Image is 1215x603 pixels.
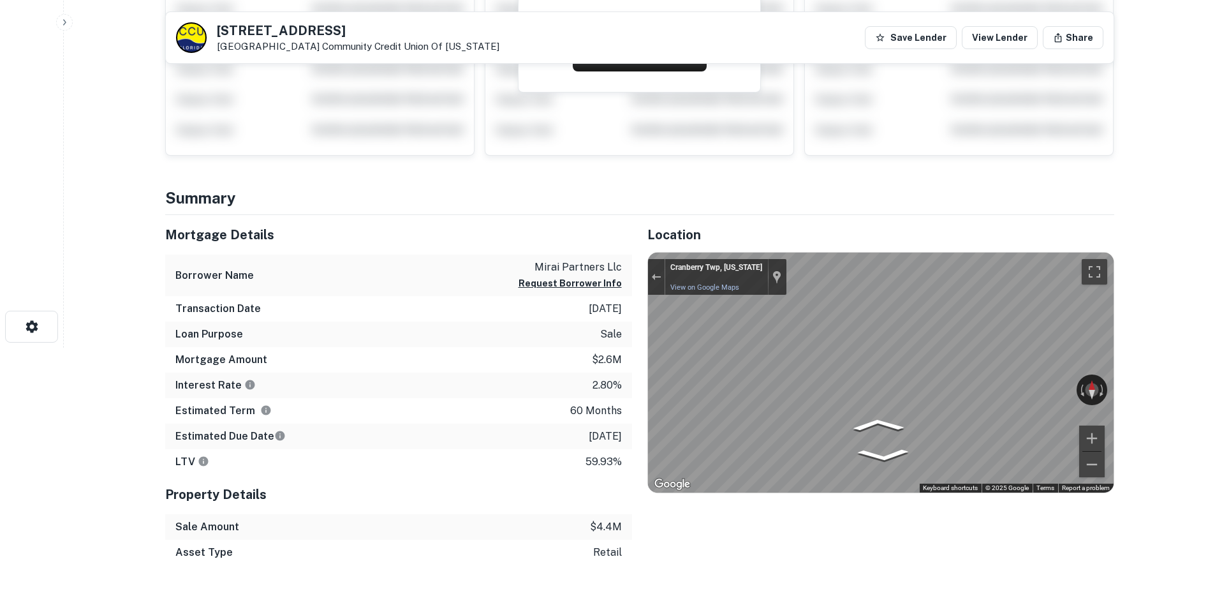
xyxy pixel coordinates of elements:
[165,225,632,244] h5: Mortgage Details
[648,253,1114,493] div: Street View
[322,41,499,52] a: Community Credit Union Of [US_STATE]
[175,519,239,535] h6: Sale Amount
[175,429,286,444] h6: Estimated Due Date
[670,283,739,292] a: View on Google Maps
[589,301,622,316] p: [DATE]
[175,352,267,368] h6: Mortgage Amount
[274,430,286,442] svg: Estimate is based on a standard schedule for this type of loan.
[593,545,622,560] p: retail
[244,379,256,391] svg: The interest rates displayed on the website are for informational purposes only and may be report...
[519,260,622,275] p: mirai partners llc
[589,429,622,444] p: [DATE]
[175,301,261,316] h6: Transaction Date
[217,41,499,52] p: [GEOGRAPHIC_DATA]
[647,225,1114,244] h5: Location
[593,378,622,393] p: 2.80%
[175,454,209,470] h6: LTV
[165,485,632,504] h5: Property Details
[985,484,1029,491] span: © 2025 Google
[651,476,693,493] img: Google
[539,8,740,31] h4: Request to get contact info
[1077,375,1086,405] button: Rotate counterclockwise
[198,456,209,467] svg: LTVs displayed on the website are for informational purposes only and may be reported incorrectly...
[590,519,622,535] p: $4.4m
[670,263,762,273] div: Cranberry Twp, [US_STATE]
[1062,484,1110,491] a: Report a problem
[1086,375,1098,405] button: Reset the view
[175,327,243,342] h6: Loan Purpose
[1043,26,1103,49] button: Share
[923,484,978,493] button: Keyboard shortcuts
[843,445,923,465] path: Go South
[585,454,622,470] p: 59.93%
[260,405,272,416] svg: Term is based on a standard schedule for this type of loan.
[1151,501,1215,562] iframe: Chat Widget
[1079,426,1105,451] button: Zoom in
[962,26,1038,49] a: View Lender
[1036,484,1054,491] a: Terms (opens in new tab)
[648,253,1114,493] div: Map
[592,352,622,368] p: $2.6m
[519,276,622,291] button: Request Borrower Info
[772,270,781,284] a: Show location on map
[1079,452,1105,477] button: Zoom out
[1098,375,1107,405] button: Rotate clockwise
[1082,259,1107,285] button: Toggle fullscreen view
[865,26,957,49] button: Save Lender
[175,403,272,419] h6: Estimated Term
[217,24,499,37] h5: [STREET_ADDRESS]
[651,476,693,493] a: Open this area in Google Maps (opens a new window)
[175,378,256,393] h6: Interest Rate
[175,545,233,560] h6: Asset Type
[570,403,622,419] p: 60 months
[838,415,918,435] path: Go North
[175,268,254,283] h6: Borrower Name
[165,186,1114,209] h4: Summary
[600,327,622,342] p: sale
[648,269,665,286] button: Exit the Street View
